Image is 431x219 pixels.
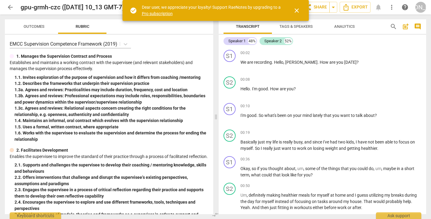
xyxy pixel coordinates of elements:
[263,146,274,151] span: really
[15,174,208,187] div: 2. 2. Offers interventions that challenge and disrupt the supervisee’s existing perspectives, ass...
[10,60,208,72] p: Establishes and maintains a working contract with the supervisee (and relevant stakeholders) and ...
[279,140,283,144] span: is
[294,140,302,144] span: busy
[290,172,297,177] span: like
[405,193,417,198] span: during
[330,140,338,144] span: had
[283,60,285,65] span: ,
[318,60,320,65] span: .
[373,199,386,204] span: would
[350,199,361,204] span: house
[274,146,282,151] span: just
[330,4,337,11] span: arrow_drop_down
[258,86,268,91] span: good
[361,205,362,210] span: .
[247,60,254,65] span: are
[311,172,313,177] span: ?
[273,172,282,177] span: that
[15,187,208,199] div: 2. 3. Engages the supervisee in a process of critical reflection regarding their practice and sup...
[316,166,321,171] span: of
[386,199,403,204] span: probably
[356,140,358,144] span: I
[305,4,327,11] span: Share
[224,183,236,195] div: Change speaker
[321,166,328,171] span: the
[311,193,317,198] span: for
[369,193,384,198] span: utilizing
[312,199,318,204] span: on
[10,40,117,47] p: EMCC Supervision Competence Framework (2019)
[320,60,329,65] span: How
[247,113,256,118] span: good
[394,140,399,144] span: to
[411,199,412,204] span: .
[385,140,394,144] span: able
[347,193,355,198] span: and
[324,113,332,118] span: that
[273,140,279,144] span: life
[336,60,344,65] span: you
[268,166,284,171] span: thought
[15,130,208,142] div: 1. 6. Works with the supervisee to evaluate the supervision and determine the process for ending ...
[335,193,347,198] span: home
[294,205,313,210] span: workouts
[294,86,296,91] span: ?
[240,172,249,177] span: term
[266,140,273,144] span: my
[76,24,89,29] span: Rubric
[282,146,292,151] span: want
[15,74,208,81] div: 1. 1. Invites exploration of the purpose of supervision and how it differs from coaching /mentoring
[270,86,280,91] span: How
[283,140,294,144] span: really
[397,166,401,171] span: in
[253,146,255,151] span: .
[247,193,249,198] span: ,
[280,86,287,91] span: are
[355,193,357,198] span: I
[313,146,325,151] span: losing
[240,166,250,171] span: Okay
[15,124,208,130] div: 1. 5. Uses a formal, written contract, where appropriate
[400,2,410,13] a: Help
[268,86,270,91] span: .
[297,166,303,171] span: Filler word
[376,212,421,219] div: Ask support
[224,103,236,115] div: Change speaker
[15,118,208,124] div: 1. 4. Maintains an informal, oral contract which evolves with the supervision relationship
[391,193,405,198] span: breaks
[247,199,255,204] span: day
[302,2,330,13] button: Share
[255,146,261,151] span: So
[275,199,290,204] span: instead
[10,212,61,219] div: Keyboard shortcuts
[368,140,375,144] span: not
[259,113,264,118] span: So
[272,60,274,65] span: .
[343,199,350,204] span: my
[305,166,316,171] span: some
[364,199,373,204] span: That
[281,193,299,198] span: healthier
[328,166,341,171] span: things
[299,193,311,198] span: meals
[290,199,295,204] span: of
[142,4,282,17] div: Dear user, we appreciate your loyalty! Support RaeNotes by upgrading to a
[375,140,385,144] span: been
[295,199,312,204] span: focusing
[293,7,300,14] span: close
[16,147,68,153] p: 2. Facilitates Development
[342,4,368,11] span: Export
[369,166,374,171] span: do
[338,140,346,144] span: two
[347,146,361,151] span: getting
[270,205,278,210] span: just
[249,193,266,198] span: definitely
[401,4,409,11] span: help
[250,166,252,171] span: ,
[346,140,354,144] span: kids
[15,199,208,211] div: 2. 4. Encourages the supervisee to explore and use different frameworks, tools, techniques and pe...
[262,199,275,204] span: myself
[351,113,356,118] span: to
[224,156,236,168] div: Change speaker
[15,93,208,105] div: 1. 3b. Agrees and reviews: Professional expectations may include roles, responsibilities, boundar...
